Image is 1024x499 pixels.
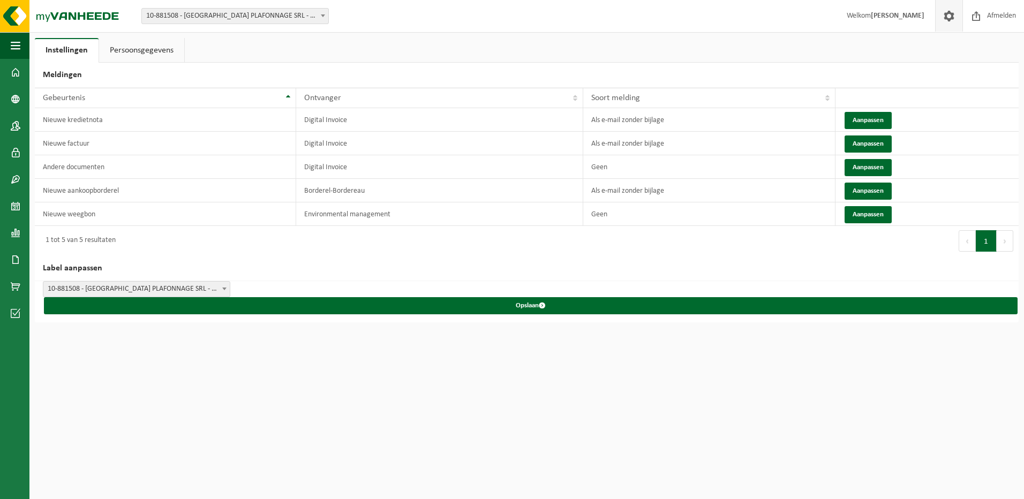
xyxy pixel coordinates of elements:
span: 10-881508 - HAINAUT PLAFONNAGE SRL - DOTTIGNIES [141,8,329,24]
span: 10-881508 - HAINAUT PLAFONNAGE SRL - DOTTIGNIES [142,9,328,24]
td: Nieuwe aankoopborderel [35,179,296,202]
td: Nieuwe weegbon [35,202,296,226]
h2: Meldingen [35,63,1019,88]
span: 10-881508 - HAINAUT PLAFONNAGE SRL - DOTTIGNIES [43,282,230,297]
span: Soort melding [591,94,640,102]
span: 10-881508 - HAINAUT PLAFONNAGE SRL - DOTTIGNIES [43,281,230,297]
td: Geen [583,155,836,179]
button: Opslaan [44,297,1018,314]
button: Aanpassen [845,159,892,176]
td: Environmental management [296,202,583,226]
h2: Label aanpassen [35,256,1019,281]
span: Ontvanger [304,94,341,102]
td: Digital Invoice [296,155,583,179]
button: Next [997,230,1013,252]
strong: [PERSON_NAME] [871,12,924,20]
td: Digital Invoice [296,132,583,155]
td: Andere documenten [35,155,296,179]
a: Instellingen [35,38,99,63]
div: 1 tot 5 van 5 resultaten [40,231,116,251]
a: Persoonsgegevens [99,38,184,63]
span: Gebeurtenis [43,94,85,102]
td: Als e-mail zonder bijlage [583,132,836,155]
button: Aanpassen [845,112,892,129]
td: Borderel-Bordereau [296,179,583,202]
button: Aanpassen [845,206,892,223]
button: Aanpassen [845,135,892,153]
td: Nieuwe kredietnota [35,108,296,132]
td: Geen [583,202,836,226]
button: 1 [976,230,997,252]
td: Nieuwe factuur [35,132,296,155]
button: Previous [959,230,976,252]
button: Aanpassen [845,183,892,200]
td: Als e-mail zonder bijlage [583,108,836,132]
td: Als e-mail zonder bijlage [583,179,836,202]
td: Digital Invoice [296,108,583,132]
